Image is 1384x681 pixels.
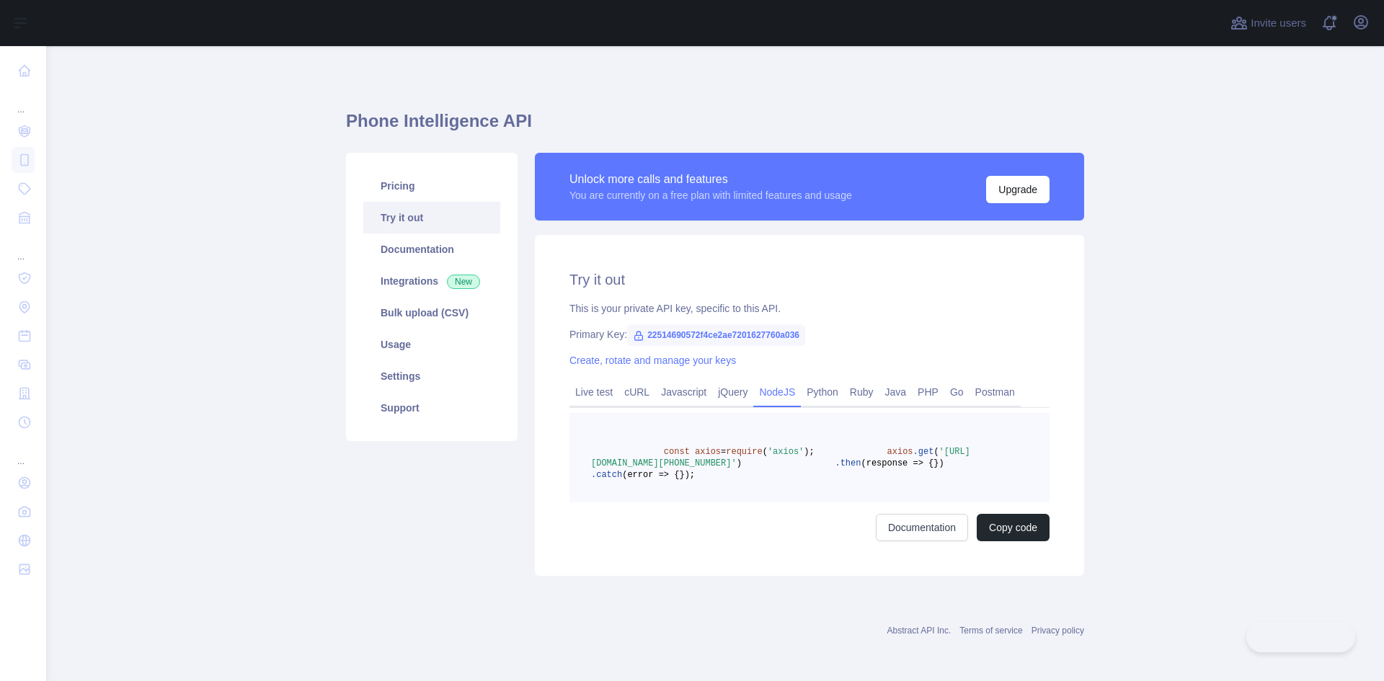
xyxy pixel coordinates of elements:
a: Settings [363,360,500,392]
a: Create, rotate and manage your keys [569,355,736,366]
button: Invite users [1228,12,1309,35]
a: Go [944,380,970,404]
a: Integrations New [363,265,500,297]
span: axios [695,447,721,457]
span: Invite users [1251,15,1306,32]
span: (response => { [861,458,933,468]
span: .then [835,458,861,468]
a: Postman [970,380,1021,404]
button: Copy code [977,514,1050,541]
span: .catch [591,470,622,480]
a: Python [801,380,844,404]
h1: Phone Intelligence API [346,110,1084,144]
a: Live test [569,380,618,404]
div: Unlock more calls and features [569,171,852,188]
span: require [726,447,762,457]
span: }); [679,470,695,480]
h2: Try it out [569,270,1050,290]
span: 'axios' [768,447,804,457]
span: = [721,447,726,457]
a: Try it out [363,202,500,233]
a: Documentation [876,514,968,541]
a: Javascript [655,380,712,404]
span: 22514690572f4ce2ae7201627760a036 [627,324,805,346]
span: const [664,447,690,457]
span: ); [804,447,814,457]
span: .get [913,447,934,457]
a: Privacy policy [1032,626,1084,636]
iframe: Toggle Customer Support [1246,622,1355,652]
div: ... [12,438,35,467]
div: You are currently on a free plan with limited features and usage [569,188,852,202]
a: Support [363,392,500,424]
a: Documentation [363,233,500,265]
a: Terms of service [959,626,1022,636]
div: This is your private API key, specific to this API. [569,301,1050,316]
div: ... [12,86,35,115]
span: New [447,275,480,289]
a: Usage [363,329,500,360]
a: Ruby [844,380,879,404]
a: Java [879,380,913,404]
a: jQuery [712,380,753,404]
div: ... [12,233,35,262]
button: Upgrade [986,176,1050,203]
span: (error => { [622,470,679,480]
a: Bulk upload (CSV) [363,297,500,329]
a: PHP [912,380,944,404]
span: ( [933,447,939,457]
span: ) [737,458,742,468]
span: ( [763,447,768,457]
a: cURL [618,380,655,404]
div: Primary Key: [569,327,1050,342]
span: axios [887,447,913,457]
a: Pricing [363,170,500,202]
span: }) [933,458,944,468]
a: Abstract API Inc. [887,626,951,636]
a: NodeJS [753,380,801,404]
